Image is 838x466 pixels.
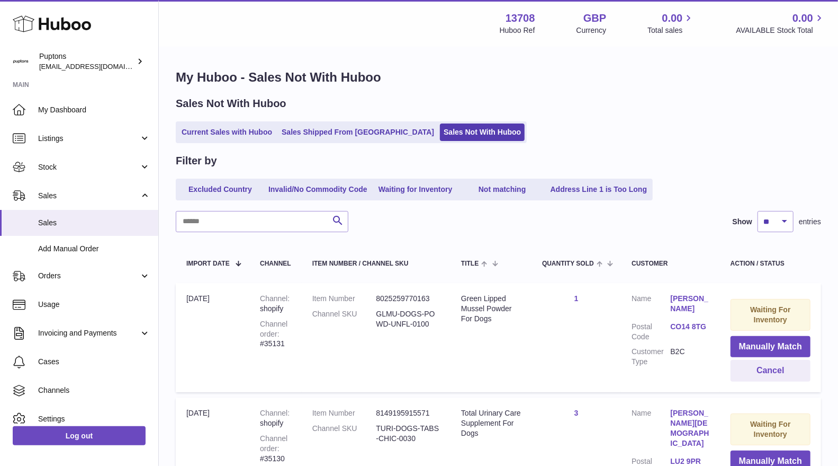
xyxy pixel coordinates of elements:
[632,322,670,342] dt: Postal Code
[731,336,810,358] button: Manually Match
[38,300,150,310] span: Usage
[38,328,139,338] span: Invoicing and Payments
[376,408,440,418] dd: 8149195915571
[39,51,134,72] div: Puptons
[38,218,150,228] span: Sales
[547,181,651,198] a: Address Line 1 is Too Long
[176,96,286,111] h2: Sales Not With Huboo
[574,409,579,417] a: 3
[38,271,139,281] span: Orders
[671,322,709,332] a: CO14 8TG
[38,105,150,115] span: My Dashboard
[178,124,276,141] a: Current Sales with Huboo
[38,191,139,201] span: Sales
[38,385,150,395] span: Channels
[38,162,139,172] span: Stock
[260,320,287,338] strong: Channel order
[461,260,479,267] span: Title
[260,434,291,464] div: #35130
[312,294,376,304] dt: Item Number
[376,424,440,444] dd: TURI-DOGS-TABS-CHIC-0030
[260,294,291,314] div: shopify
[647,11,695,36] a: 0.00 Total sales
[750,305,790,324] strong: Waiting For Inventory
[260,319,291,349] div: #35131
[731,260,810,267] div: Action / Status
[260,434,287,453] strong: Channel order
[506,11,535,25] strong: 13708
[574,294,579,303] a: 1
[186,260,230,267] span: Import date
[731,360,810,382] button: Cancel
[733,217,752,227] label: Show
[260,409,290,417] strong: Channel
[632,408,670,451] dt: Name
[178,181,263,198] a: Excluded Country
[440,124,525,141] a: Sales Not With Huboo
[792,11,813,25] span: 0.00
[265,181,371,198] a: Invalid/No Commodity Code
[671,408,709,449] a: [PERSON_NAME][DEMOGRAPHIC_DATA]
[376,294,440,304] dd: 8025259770163
[260,260,291,267] div: Channel
[647,25,695,36] span: Total sales
[39,62,156,71] span: [EMAIL_ADDRESS][DOMAIN_NAME]
[312,424,376,444] dt: Channel SKU
[460,181,545,198] a: Not matching
[260,294,290,303] strong: Channel
[38,134,139,144] span: Listings
[376,309,440,329] dd: GLMU-DOGS-POWD-UNFL-0100
[312,260,440,267] div: Item Number / Channel SKU
[632,294,670,316] dt: Name
[736,25,825,36] span: AVAILABLE Stock Total
[542,260,594,267] span: Quantity Sold
[176,154,217,168] h2: Filter by
[671,347,709,367] dd: B2C
[500,25,535,36] div: Huboo Ref
[461,294,521,324] div: Green Lipped Mussel Powder For Dogs
[671,294,709,314] a: [PERSON_NAME]
[13,426,146,445] a: Log out
[312,309,376,329] dt: Channel SKU
[278,124,438,141] a: Sales Shipped From [GEOGRAPHIC_DATA]
[736,11,825,36] a: 0.00 AVAILABLE Stock Total
[799,217,821,227] span: entries
[750,420,790,438] strong: Waiting For Inventory
[632,260,709,267] div: Customer
[461,408,521,438] div: Total Urinary Care Supplement For Dogs
[373,181,458,198] a: Waiting for Inventory
[38,244,150,254] span: Add Manual Order
[576,25,607,36] div: Currency
[176,283,249,392] td: [DATE]
[13,54,29,69] img: hello@puptons.com
[662,11,683,25] span: 0.00
[38,414,150,424] span: Settings
[176,69,821,86] h1: My Huboo - Sales Not With Huboo
[583,11,606,25] strong: GBP
[260,408,291,428] div: shopify
[312,408,376,418] dt: Item Number
[632,347,670,367] dt: Customer Type
[38,357,150,367] span: Cases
